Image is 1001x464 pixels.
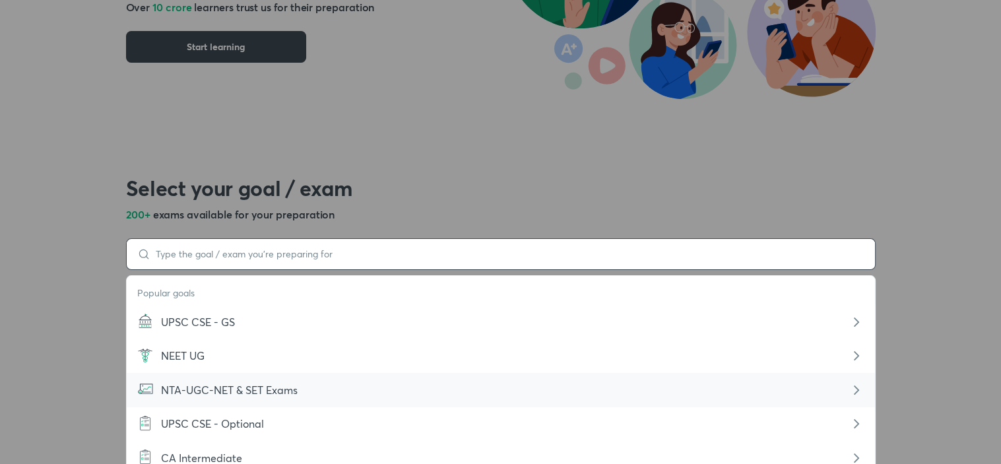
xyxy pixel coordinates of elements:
span: NEET UG [161,348,205,362]
span: UPSC CSE - GS [161,315,235,329]
a: UPSC CSE - Optional [127,407,875,441]
a: UPSC CSE - GS [127,305,875,339]
a: NTA-UGC-NET & SET Exams [127,373,875,407]
p: Popular goals [137,281,864,305]
a: NEET UG [127,339,875,373]
span: NTA-UGC-NET & SET Exams [161,383,298,397]
input: Type the goal / exam you’re preparing for [150,249,864,259]
span: UPSC CSE - Optional [161,416,264,430]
